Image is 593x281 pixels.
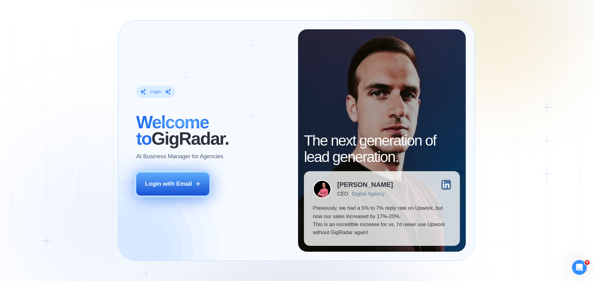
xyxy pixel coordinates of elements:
div: CEO [337,191,348,197]
div: Digital Agency [352,191,385,197]
h2: ‍ GigRadar. [136,114,289,147]
p: Previously, we had a 5% to 7% reply rate on Upwork, but now our sales increased by 17%-20%. This ... [313,204,451,237]
h2: The next generation of lead generation. [304,133,460,165]
div: Login with Email [145,180,192,188]
p: AI Business Manager for Agencies [136,152,223,160]
div: [PERSON_NAME] [337,181,393,188]
iframe: Intercom live chat [572,260,587,275]
span: 9 [585,260,590,265]
button: Login with Email [136,172,210,195]
div: Login [150,89,161,95]
span: Welcome to [136,112,209,148]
